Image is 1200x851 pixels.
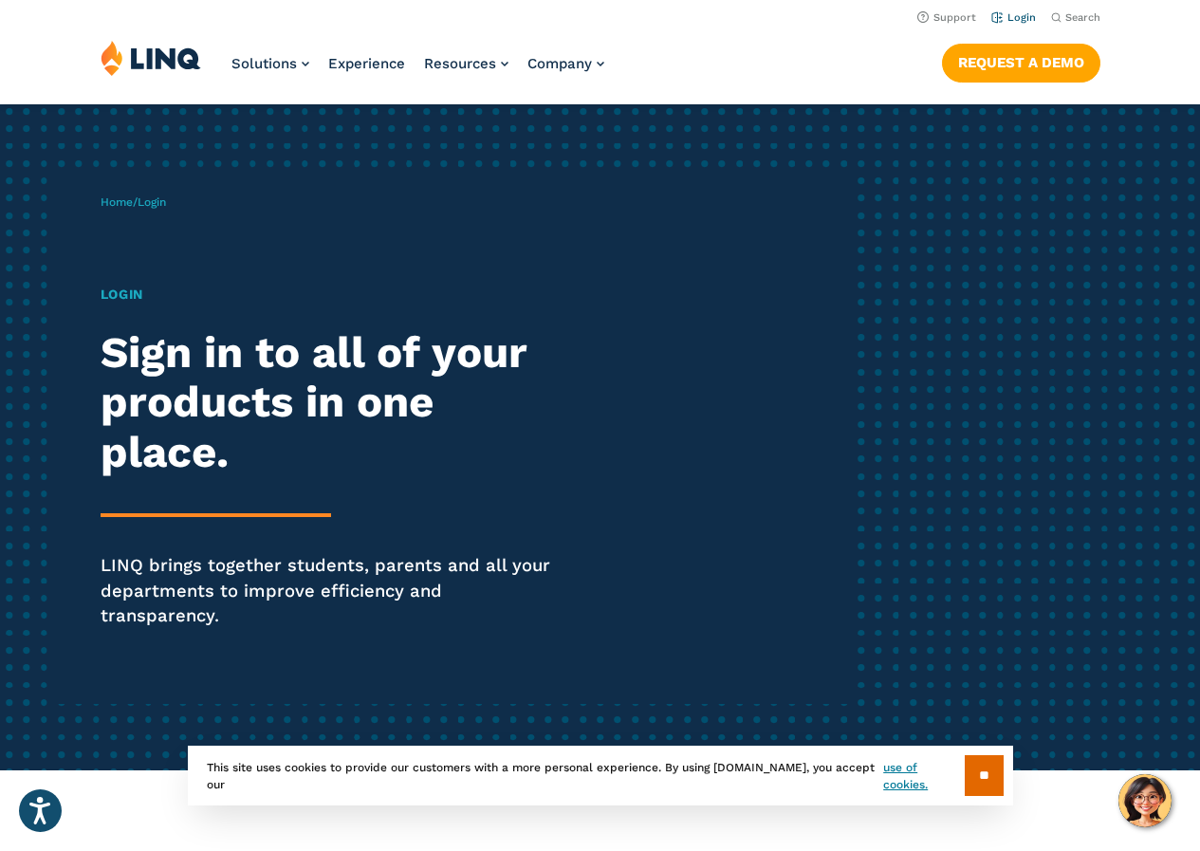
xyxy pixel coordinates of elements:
a: Login [991,11,1036,24]
div: This site uses cookies to provide our customers with a more personal experience. By using [DOMAIN... [188,746,1013,805]
span: Login [138,195,166,209]
span: Company [527,55,592,72]
p: LINQ brings together students, parents and all your departments to improve efficiency and transpa... [101,553,563,628]
button: Hello, have a question? Let’s chat. [1118,774,1172,827]
a: Resources [424,55,508,72]
a: Experience [328,55,405,72]
span: Search [1065,11,1100,24]
a: Company [527,55,604,72]
button: Open Search Bar [1051,10,1100,25]
a: use of cookies. [883,759,964,793]
a: Request a Demo [942,44,1100,82]
img: LINQ | K‑12 Software [101,40,201,76]
a: Solutions [231,55,309,72]
a: Support [917,11,976,24]
span: Resources [424,55,496,72]
nav: Button Navigation [942,40,1100,82]
h1: Login [101,285,563,305]
nav: Primary Navigation [231,40,604,102]
a: Home [101,195,133,209]
span: Solutions [231,55,297,72]
h2: Sign in to all of your products in one place. [101,328,563,478]
span: / [101,195,166,209]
